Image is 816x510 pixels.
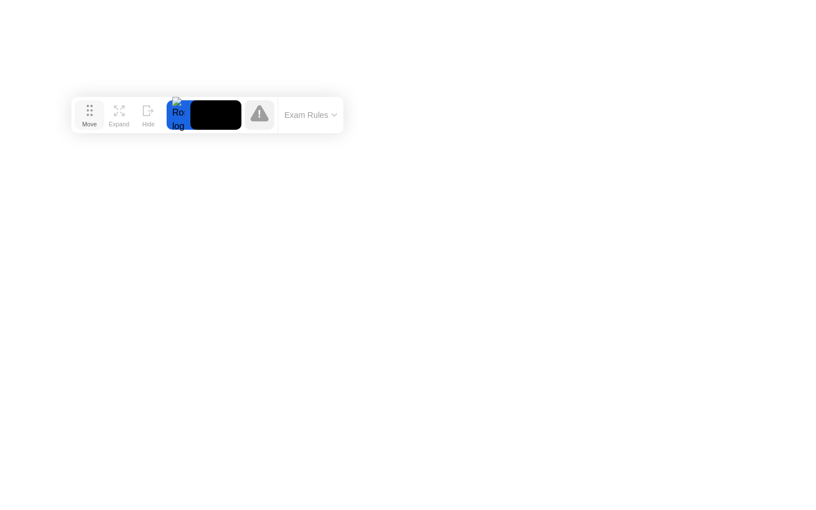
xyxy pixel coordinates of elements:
[109,121,129,127] div: Expand
[75,100,104,130] button: Move
[82,121,97,127] div: Move
[281,110,341,120] button: Exam Rules
[142,121,155,127] div: Hide
[104,100,134,130] button: Expand
[134,100,163,130] button: Hide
